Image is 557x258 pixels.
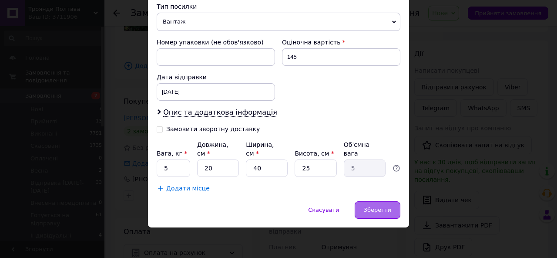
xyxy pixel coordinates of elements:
div: Дата відправки [157,73,275,81]
span: Зберегти [364,207,391,213]
span: Додати місце [166,185,210,192]
span: Опис та додаткова інформація [163,108,277,117]
label: Висота, см [295,150,334,157]
label: Вага, кг [157,150,187,157]
label: Довжина, см [197,141,228,157]
div: Замовити зворотну доставку [166,126,260,133]
div: Об'ємна вага [344,140,386,158]
span: Тип посилки [157,3,197,10]
label: Ширина, см [246,141,274,157]
div: Оціночна вартість [282,38,400,47]
div: Номер упаковки (не обов'язково) [157,38,275,47]
span: Вантаж [157,13,400,31]
span: Скасувати [308,207,339,213]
